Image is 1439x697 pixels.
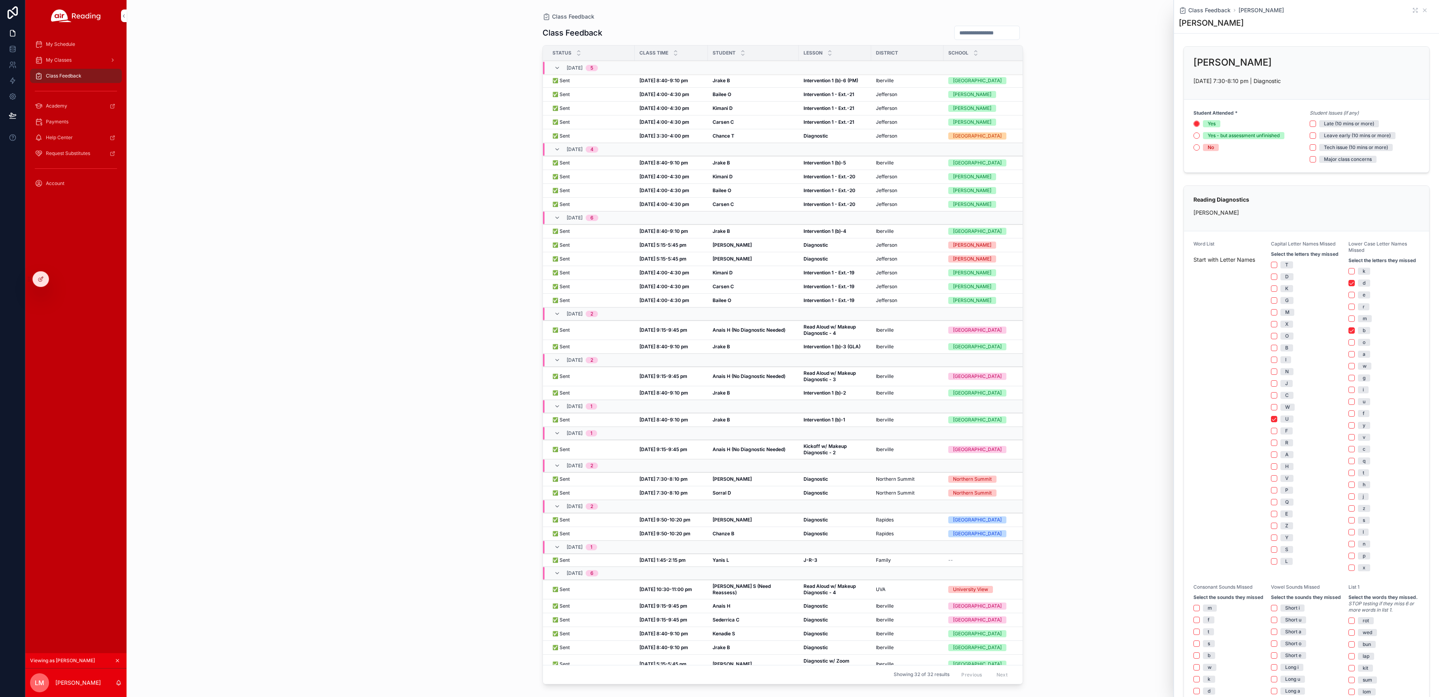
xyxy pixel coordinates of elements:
span: Iberville [876,77,894,84]
span: Iberville [876,373,894,380]
a: Class Feedback [1179,6,1231,14]
strong: Carsen C [713,119,734,125]
a: Iberville [876,373,939,380]
strong: [DATE] 4:00-4:30 pm [639,119,689,125]
strong: Bailee O [713,91,731,97]
strong: [DATE] 4:00-4:30 pm [639,91,689,97]
strong: Kimani D [713,270,733,276]
a: [PERSON_NAME] [713,242,794,248]
a: [PERSON_NAME] [948,283,1036,290]
span: Northern Summit [876,476,915,482]
strong: [DATE] 9:15-9:45 pm [639,373,687,379]
span: ✅ Sent [552,297,570,304]
a: [DATE] 4:00-4:30 pm [639,91,703,98]
span: My Schedule [46,41,75,47]
a: Jefferson [876,283,939,290]
a: Jrake B [713,417,794,423]
a: [DATE] 4:00-4:30 pm [639,297,703,304]
a: Carsen C [713,201,794,208]
a: Request Substitutes [30,146,122,161]
span: Jefferson [876,297,897,304]
a: Diagnostic [804,242,866,248]
a: Bailee O [713,91,794,98]
strong: [DATE] 4:00-4:30 pm [639,187,689,193]
span: ✅ Sent [552,327,570,333]
a: Kimani D [713,174,794,180]
a: Intervention 1 (b)-4 [804,228,866,234]
a: [DATE] 8:40-9:10 pm [639,390,703,396]
a: [DATE] 4:00-4:30 pm [639,201,703,208]
strong: Intervention 1 - Ext.-20 [804,187,855,193]
a: [PERSON_NAME] [948,297,1036,304]
strong: [DATE] 8:40-9:10 pm [639,228,688,234]
span: ✅ Sent [552,133,570,139]
span: Help Center [46,134,73,141]
a: ✅ Sent [552,174,630,180]
a: Jefferson [876,105,939,111]
strong: Kickoff w/ Makeup Diagnostic - 2 [804,443,848,455]
div: [GEOGRAPHIC_DATA] [953,343,1002,350]
a: Intervention 1 - Ext.-19 [804,297,866,304]
a: Carsen C [713,283,794,290]
div: [GEOGRAPHIC_DATA] [953,132,1002,140]
a: Intervention 1 - Ext.-19 [804,283,866,290]
span: ✅ Sent [552,228,570,234]
div: [PERSON_NAME] [953,283,991,290]
div: [GEOGRAPHIC_DATA] [953,389,1002,397]
a: Jefferson [876,242,939,248]
strong: Anais H (No Diagnostic Needed) [713,446,785,452]
a: ✅ Sent [552,270,630,276]
a: Intervention 1 - Ext.-21 [804,119,866,125]
a: Jefferson [876,256,939,262]
span: Iberville [876,228,894,234]
strong: [DATE] 3:30-4:00 pm [639,133,689,139]
span: Jefferson [876,242,897,248]
strong: Anais H (No Diagnostic Needed) [713,373,785,379]
a: [GEOGRAPHIC_DATA] [948,446,1036,453]
span: Jefferson [876,119,897,125]
span: ✅ Sent [552,476,570,482]
span: Jefferson [876,105,897,111]
a: Carsen C [713,119,794,125]
a: [GEOGRAPHIC_DATA] [948,416,1036,423]
a: Jrake B [713,390,794,396]
div: [GEOGRAPHIC_DATA] [953,446,1002,453]
a: [DATE] 4:00-4:30 pm [639,174,703,180]
div: scrollable content [25,32,127,201]
a: Intervention 1 - Ext.-19 [804,270,866,276]
a: [PERSON_NAME] [713,476,794,482]
a: [DATE] 4:00-4:30 pm [639,105,703,111]
strong: Intervention 1 - Ext.-19 [804,297,855,303]
a: ✅ Sent [552,476,630,482]
a: Anais H (No Diagnostic Needed) [713,373,794,380]
strong: [DATE] 8:40-9:10 pm [639,160,688,166]
strong: Read Aloud w/ Makeup Diagnostic - 4 [804,324,857,336]
span: Jefferson [876,201,897,208]
a: Kimani D [713,270,794,276]
a: ✅ Sent [552,201,630,208]
strong: [PERSON_NAME] [713,242,752,248]
a: [PERSON_NAME] [948,269,1036,276]
a: Iberville [876,446,939,453]
span: [DATE] [567,146,582,153]
div: [PERSON_NAME] [953,255,991,263]
a: Intervention 1 (b)-6 (PM) [804,77,866,84]
a: Intervention 1 (b)-5 [804,160,866,166]
span: ✅ Sent [552,187,570,194]
a: Northern Summit [876,476,939,482]
a: Jrake B [713,160,794,166]
a: Kickoff w/ Makeup Diagnostic - 2 [804,443,866,456]
a: Iberville [876,160,939,166]
strong: Intervention 1 - Ext.-21 [804,119,854,125]
a: Read Aloud w/ Makeup Diagnostic - 3 [804,370,866,383]
a: Diagnostic [804,256,866,262]
a: Intervention 1 - Ext.-20 [804,187,866,194]
a: [DATE] 4:00-4:30 pm [639,119,703,125]
a: Iberville [876,327,939,333]
span: [DATE] [567,403,582,410]
span: ✅ Sent [552,77,570,84]
strong: Jrake B [713,77,730,83]
a: [DATE] 9:15-9:45 pm [639,373,703,380]
div: [GEOGRAPHIC_DATA] [953,327,1002,334]
strong: Anais H (No Diagnostic Needed) [713,327,785,333]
